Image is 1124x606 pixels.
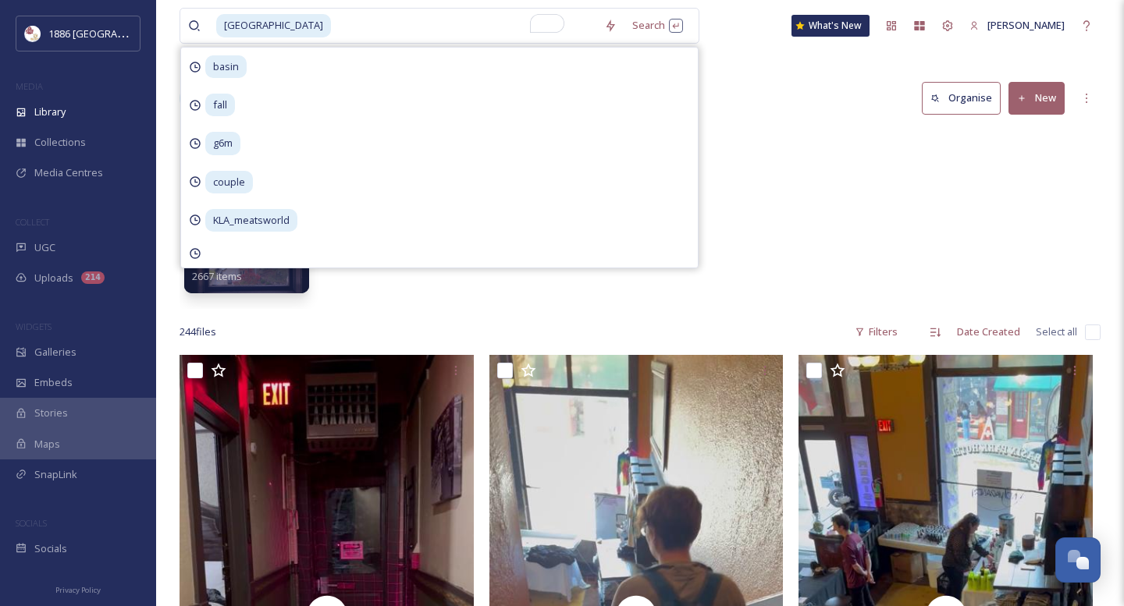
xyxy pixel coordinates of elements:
span: 2667 items [192,269,242,283]
span: basin [205,55,247,78]
button: Open Chat [1055,537,1101,583]
div: Search [624,10,691,41]
div: 214 [81,271,105,284]
span: g6m [205,132,240,154]
span: Uploads [34,271,73,285]
a: [PERSON_NAME] [962,10,1072,41]
span: fall [205,94,235,116]
span: COLLECT [16,216,49,228]
a: Privacy Policy [55,579,101,598]
input: To enrich screen reader interactions, please activate Accessibility in Grammarly extension settings [333,9,596,43]
span: [PERSON_NAME] [987,18,1065,32]
span: 1886 [GEOGRAPHIC_DATA] [48,26,172,41]
span: UGC [34,240,55,255]
img: logos.png [25,26,41,41]
span: Select all [1036,324,1077,339]
button: New [1008,82,1065,114]
span: Library [34,105,66,119]
span: SOCIALS [16,517,47,529]
div: Date Created [949,317,1028,347]
span: Maps [34,437,60,452]
div: Filters [847,317,905,347]
a: What's New [791,15,870,37]
span: WIDGETS [16,321,52,332]
span: Socials [34,541,67,556]
span: Galleries [34,345,76,360]
button: Organise [922,82,1001,114]
span: SnapLink [34,467,77,482]
span: Stories [34,406,68,420]
span: [GEOGRAPHIC_DATA] [216,14,331,37]
span: Media Centres [34,165,103,180]
a: Organise [922,82,1008,114]
span: 244 file s [180,324,216,339]
span: Embeds [34,375,73,390]
span: Collections [34,135,86,150]
span: MEDIA [16,80,43,92]
span: KLA_meatsworld [205,209,297,232]
span: couple [205,171,253,193]
span: Privacy Policy [55,585,101,595]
